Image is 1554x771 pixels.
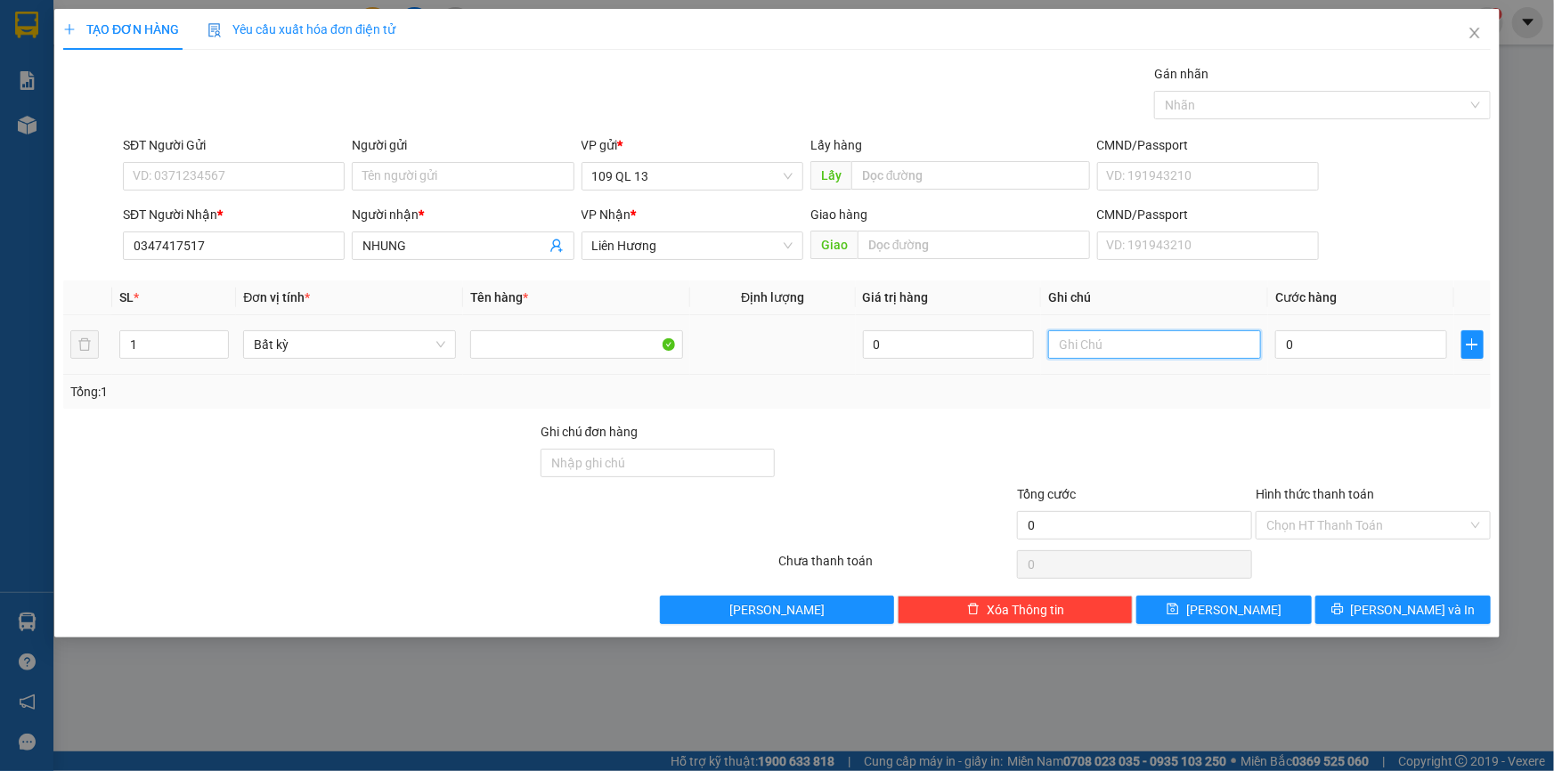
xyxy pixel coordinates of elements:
button: deleteXóa Thông tin [898,596,1133,624]
div: SĐT Người Gửi [123,135,345,155]
span: [PERSON_NAME] [1186,600,1281,620]
span: 109 QL 13 [592,163,793,190]
img: logo.jpg [8,8,97,97]
span: Giao [810,231,858,259]
span: SL [119,290,134,304]
span: delete [967,603,980,617]
button: [PERSON_NAME] [660,596,895,624]
span: plus [1462,337,1483,352]
span: [PERSON_NAME] [729,600,825,620]
span: Yêu cầu xuất hóa đơn điện tử [207,22,395,37]
div: Chưa thanh toán [777,551,1016,582]
b: GỬI : 109 QL 13 [8,111,180,141]
li: 02523854854 [8,61,339,84]
b: [PERSON_NAME] [102,12,252,34]
th: Ghi chú [1041,280,1268,315]
label: Gán nhãn [1154,67,1208,81]
span: Bất kỳ [254,331,445,358]
span: Cước hàng [1275,290,1337,304]
span: [PERSON_NAME] và In [1351,600,1476,620]
span: environment [102,43,117,57]
button: printer[PERSON_NAME] và In [1315,596,1491,624]
span: VP Nhận [582,207,631,222]
input: Dọc đường [851,161,1090,190]
label: Hình thức thanh toán [1256,487,1374,501]
span: plus [63,23,76,36]
input: Dọc đường [858,231,1090,259]
div: Tổng: 1 [70,382,600,402]
input: Ghi Chú [1048,330,1261,359]
span: Tổng cước [1017,487,1076,501]
div: CMND/Passport [1097,205,1319,224]
span: Giá trị hàng [863,290,929,304]
span: save [1167,603,1179,617]
span: Tên hàng [470,290,528,304]
div: Người nhận [352,205,574,224]
div: CMND/Passport [1097,135,1319,155]
span: Xóa Thông tin [987,600,1064,620]
input: 0 [863,330,1035,359]
span: Định lượng [741,290,804,304]
div: SĐT Người Nhận [123,205,345,224]
span: Giao hàng [810,207,867,222]
span: Đơn vị tính [243,290,310,304]
img: icon [207,23,222,37]
span: phone [102,65,117,79]
span: user-add [549,239,564,253]
input: Ghi chú đơn hàng [541,449,776,477]
button: plus [1461,330,1484,359]
label: Ghi chú đơn hàng [541,425,639,439]
button: Close [1450,9,1500,59]
span: Lấy hàng [810,138,862,152]
span: close [1468,26,1482,40]
button: delete [70,330,99,359]
input: VD: Bàn, Ghế [470,330,683,359]
span: Lấy [810,161,851,190]
div: Người gửi [352,135,574,155]
span: Liên Hương [592,232,793,259]
span: TẠO ĐƠN HÀNG [63,22,179,37]
div: VP gửi [582,135,803,155]
span: printer [1331,603,1344,617]
button: save[PERSON_NAME] [1136,596,1312,624]
li: 01 [PERSON_NAME] [8,39,339,61]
